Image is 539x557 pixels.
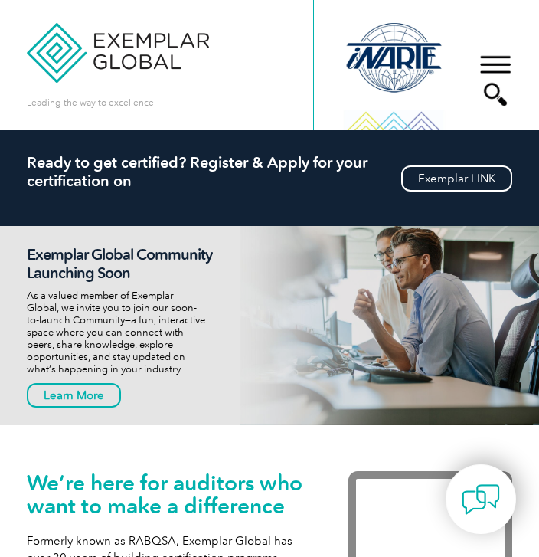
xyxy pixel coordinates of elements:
p: As a valued member of Exemplar Global, we invite you to join our soon-to-launch Community—a fun, ... [27,290,229,375]
p: Leading the way to excellence [27,94,154,111]
img: contact-chat.png [462,480,500,519]
h2: Ready to get certified? Register & Apply for your certification on [27,153,512,190]
a: Exemplar LINK [401,165,512,192]
h1: We’re here for auditors who want to make a difference [27,471,302,517]
a: Learn More [27,383,121,408]
h2: Exemplar Global Community Launching Soon [27,245,229,282]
